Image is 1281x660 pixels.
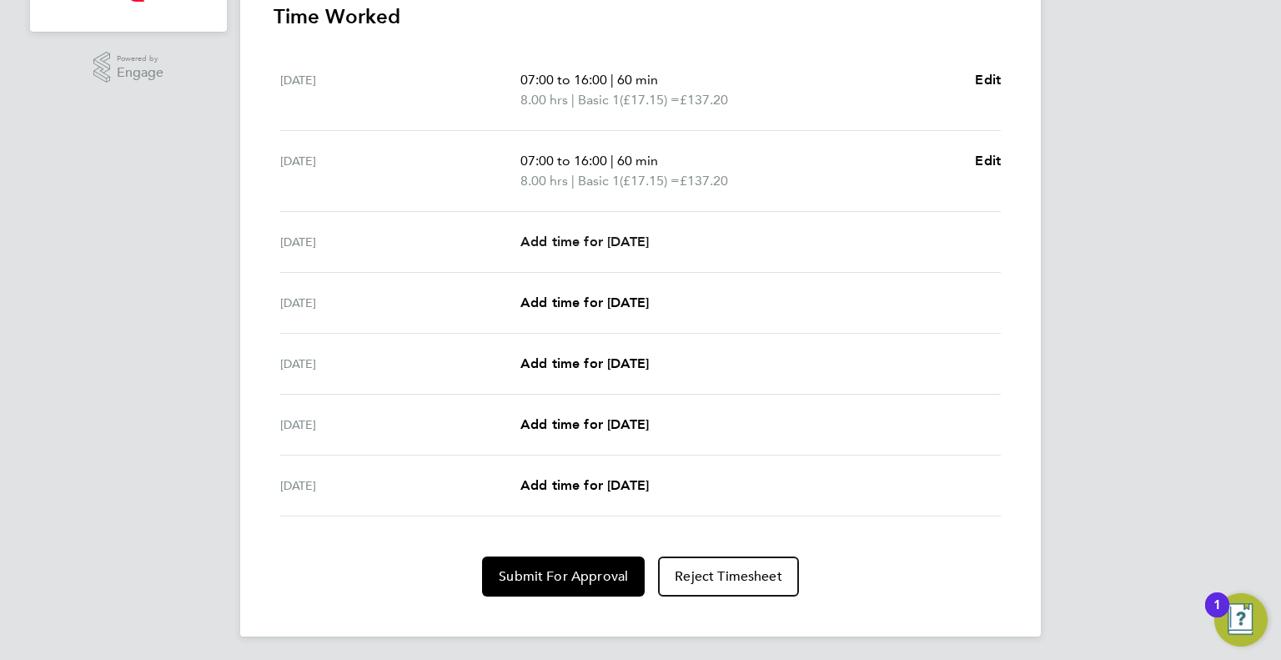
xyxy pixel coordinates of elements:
span: £137.20 [680,92,728,108]
span: 60 min [617,72,658,88]
span: 07:00 to 16:00 [520,72,607,88]
span: | [610,153,614,169]
button: Submit For Approval [482,557,645,597]
div: [DATE] [280,293,520,313]
button: Open Resource Center, 1 new notification [1214,593,1268,647]
h3: Time Worked [274,3,1007,30]
span: 07:00 to 16:00 [520,153,607,169]
span: £137.20 [680,173,728,189]
span: | [610,72,614,88]
span: Add time for [DATE] [520,477,649,493]
span: Edit [975,72,1001,88]
span: | [571,92,575,108]
a: Add time for [DATE] [520,232,649,252]
a: Powered byEngage [93,52,164,83]
span: Add time for [DATE] [520,234,649,249]
span: Basic 1 [578,171,620,191]
span: Edit [975,153,1001,169]
div: [DATE] [280,151,520,191]
div: 1 [1213,605,1221,627]
span: Powered by [117,52,163,66]
div: [DATE] [280,70,520,110]
a: Edit [975,70,1001,90]
a: Add time for [DATE] [520,415,649,435]
div: [DATE] [280,232,520,252]
span: (£17.15) = [620,173,680,189]
div: [DATE] [280,476,520,496]
a: Add time for [DATE] [520,476,649,496]
button: Reject Timesheet [658,557,799,597]
span: Reject Timesheet [675,568,782,585]
a: Edit [975,151,1001,171]
span: Add time for [DATE] [520,416,649,432]
span: 8.00 hrs [520,173,568,189]
div: [DATE] [280,415,520,435]
span: Engage [117,66,163,80]
a: Add time for [DATE] [520,354,649,374]
span: 8.00 hrs [520,92,568,108]
span: Add time for [DATE] [520,355,649,371]
span: | [571,173,575,189]
span: 60 min [617,153,658,169]
span: Basic 1 [578,90,620,110]
span: Add time for [DATE] [520,295,649,310]
div: [DATE] [280,354,520,374]
span: (£17.15) = [620,92,680,108]
a: Add time for [DATE] [520,293,649,313]
span: Submit For Approval [499,568,628,585]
